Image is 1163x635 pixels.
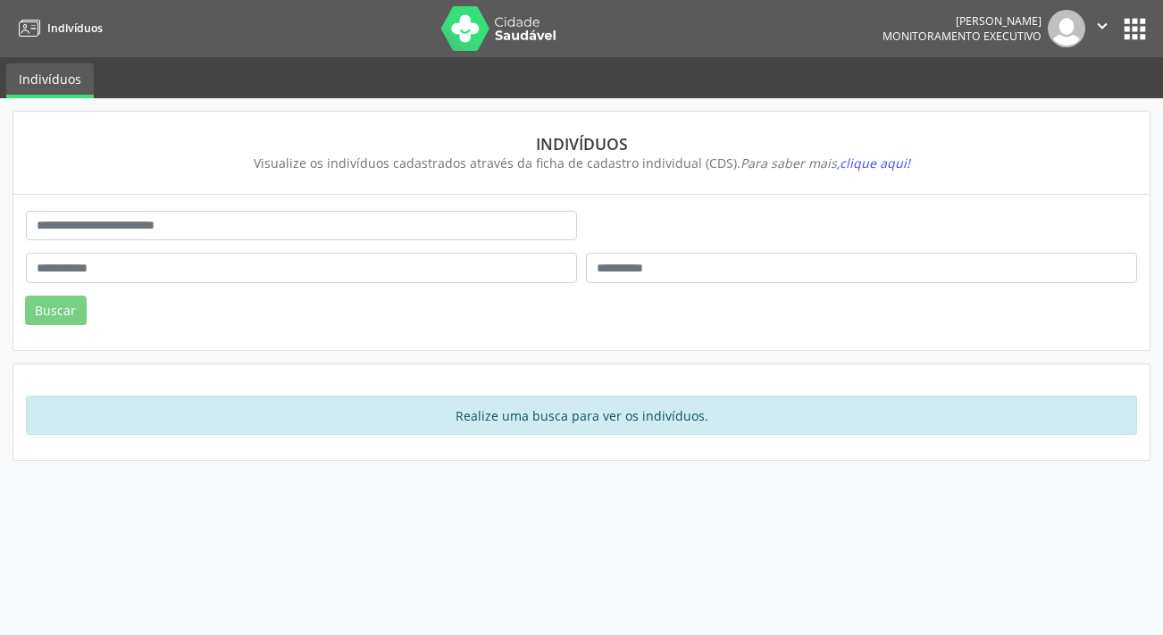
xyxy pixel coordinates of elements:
[38,134,1125,154] div: Indivíduos
[840,155,910,171] span: clique aqui!
[1085,10,1119,47] button: 
[6,63,94,98] a: Indivíduos
[1119,13,1150,45] button: apps
[883,13,1042,29] div: [PERSON_NAME]
[38,154,1125,172] div: Visualize os indivíduos cadastrados através da ficha de cadastro individual (CDS).
[883,29,1042,44] span: Monitoramento Executivo
[13,13,103,43] a: Indivíduos
[47,21,103,36] span: Indivíduos
[26,396,1137,435] div: Realize uma busca para ver os indivíduos.
[1048,10,1085,47] img: img
[1092,16,1112,36] i: 
[740,155,910,171] i: Para saber mais,
[25,296,87,326] button: Buscar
